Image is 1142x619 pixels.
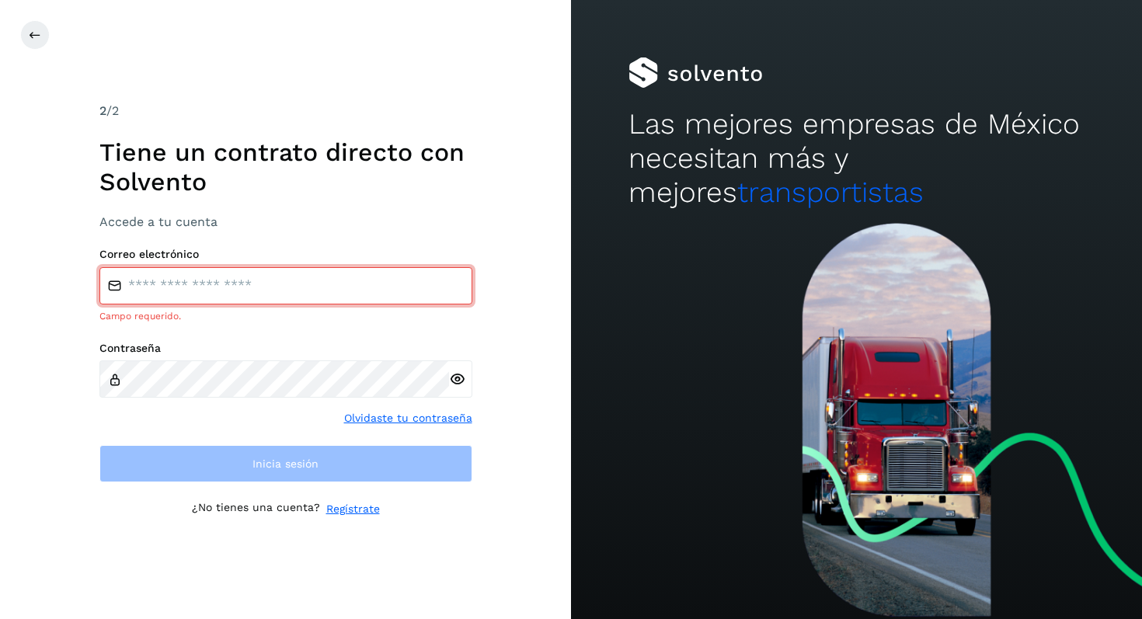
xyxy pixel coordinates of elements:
[628,107,1085,210] h2: Las mejores empresas de México necesitan más y mejores
[99,309,472,323] div: Campo requerido.
[252,458,319,469] span: Inicia sesión
[344,410,472,426] a: Olvidaste tu contraseña
[99,214,472,229] h3: Accede a tu cuenta
[99,248,472,261] label: Correo electrónico
[737,176,924,209] span: transportistas
[99,103,106,118] span: 2
[99,102,472,120] div: /2
[326,501,380,517] a: Regístrate
[99,445,472,482] button: Inicia sesión
[99,342,472,355] label: Contraseña
[99,137,472,197] h1: Tiene un contrato directo con Solvento
[192,501,320,517] p: ¿No tienes una cuenta?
